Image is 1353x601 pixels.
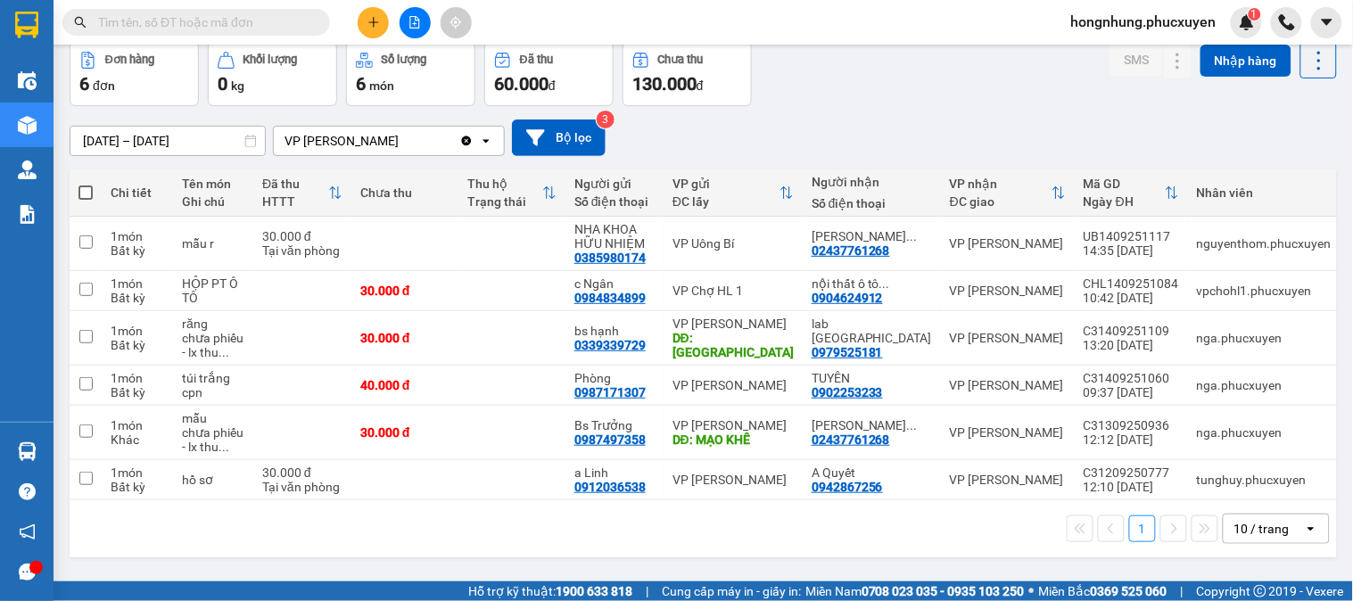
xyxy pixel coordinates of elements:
div: Bất kỳ [111,385,164,399]
div: mẫu [182,411,244,425]
div: Tại văn phòng [262,480,342,494]
span: 1 [1251,8,1258,21]
div: Số điện thoại [812,196,932,210]
div: Số lượng [382,54,427,66]
div: bs hạnh [574,324,655,338]
div: DĐ: chợ Lầm [672,331,794,359]
div: C31409251060 [1084,371,1179,385]
div: 09:37 [DATE] [1084,385,1179,399]
div: nga.phucxuyen [1197,331,1332,345]
div: Số điện thoại [574,194,655,209]
div: VP Chợ HL 1 [672,284,794,298]
span: plus [367,16,380,29]
span: ... [219,440,229,454]
strong: 0708 023 035 - 0935 103 250 [862,584,1025,598]
div: túi trắng cpn [182,371,244,399]
div: 1 món [111,418,164,432]
div: 0984834899 [574,291,646,305]
button: Nhập hàng [1200,45,1291,77]
div: 1 món [111,324,164,338]
div: chưa phiếu - lx thu cước [182,425,244,454]
img: logo-vxr [15,12,38,38]
span: | [1181,581,1184,601]
div: C31309250936 [1084,418,1179,432]
div: 0987497358 [574,432,646,447]
span: hongnhung.phucxuyen [1057,11,1231,33]
div: A Quyết [812,465,932,480]
img: warehouse-icon [18,71,37,90]
div: VP [PERSON_NAME] [672,378,794,392]
div: lab Phú Thành [812,317,932,345]
div: Bất kỳ [111,338,164,352]
div: ĐC giao [950,194,1052,209]
strong: 0369 525 060 [1091,584,1167,598]
div: VP gửi [672,177,780,191]
div: Bất kỳ [111,243,164,258]
div: Trạng thái [467,194,542,209]
div: c Ngân [574,276,655,291]
th: Toggle SortBy [1075,169,1188,217]
div: nga.phucxuyen [1197,425,1332,440]
span: ... [219,345,229,359]
span: ... [907,229,918,243]
span: 130.000 [632,73,697,95]
svg: open [1304,522,1318,536]
strong: 1900 633 818 [556,584,632,598]
div: Bs Trưởng [574,418,655,432]
span: ... [879,276,890,291]
div: 0902253233 [812,385,883,399]
div: Nhân viên [1197,185,1332,200]
span: | [646,581,648,601]
div: Đơn hàng [105,54,154,66]
span: đơn [93,78,115,93]
div: 1 món [111,229,164,243]
div: Lad Vũ Gia/0968166300 [812,418,932,432]
span: món [369,78,394,93]
div: Chưa thu [360,185,450,200]
div: VP Uông Bí [672,236,794,251]
div: VP [PERSON_NAME] [950,284,1066,298]
div: VP [PERSON_NAME] [672,317,794,331]
div: Tại văn phòng [262,243,342,258]
div: Lad Vũ Gia/0968166300 [812,229,932,243]
div: C31409251109 [1084,324,1179,338]
img: warehouse-icon [18,442,37,461]
div: 0942867256 [812,480,883,494]
img: warehouse-icon [18,116,37,135]
div: C31209250777 [1084,465,1179,480]
div: 0339339729 [574,338,646,352]
span: copyright [1254,585,1266,597]
button: 1 [1129,515,1156,542]
button: Bộ lọc [512,119,606,156]
div: 30.000 đ [360,331,450,345]
div: Người nhận [812,175,932,189]
div: HỘP PT Ô TÔ [182,276,244,305]
button: aim [441,7,472,38]
img: warehouse-icon [18,161,37,179]
div: ĐC lấy [672,194,780,209]
div: VP [PERSON_NAME] [950,473,1066,487]
div: Bất kỳ [111,480,164,494]
span: 60.000 [494,73,549,95]
button: file-add [400,7,431,38]
img: solution-icon [18,205,37,224]
div: Khối lượng [243,54,298,66]
div: 12:10 [DATE] [1084,480,1179,494]
div: vpchohl1.phucxuyen [1197,284,1332,298]
th: Toggle SortBy [941,169,1075,217]
div: 1 món [111,465,164,480]
div: Phòng [574,371,655,385]
span: 6 [79,73,89,95]
div: 1 món [111,371,164,385]
div: VP [PERSON_NAME] [950,331,1066,345]
div: 40.000 đ [360,378,450,392]
div: CHL1409251084 [1084,276,1179,291]
div: răng [182,317,244,331]
div: 02437761268 [812,432,890,447]
div: 14:35 [DATE] [1084,243,1179,258]
div: UB1409251117 [1084,229,1179,243]
span: caret-down [1319,14,1335,30]
div: 0385980174 [574,251,646,265]
span: 6 [356,73,366,95]
div: VP [PERSON_NAME] [672,473,794,487]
